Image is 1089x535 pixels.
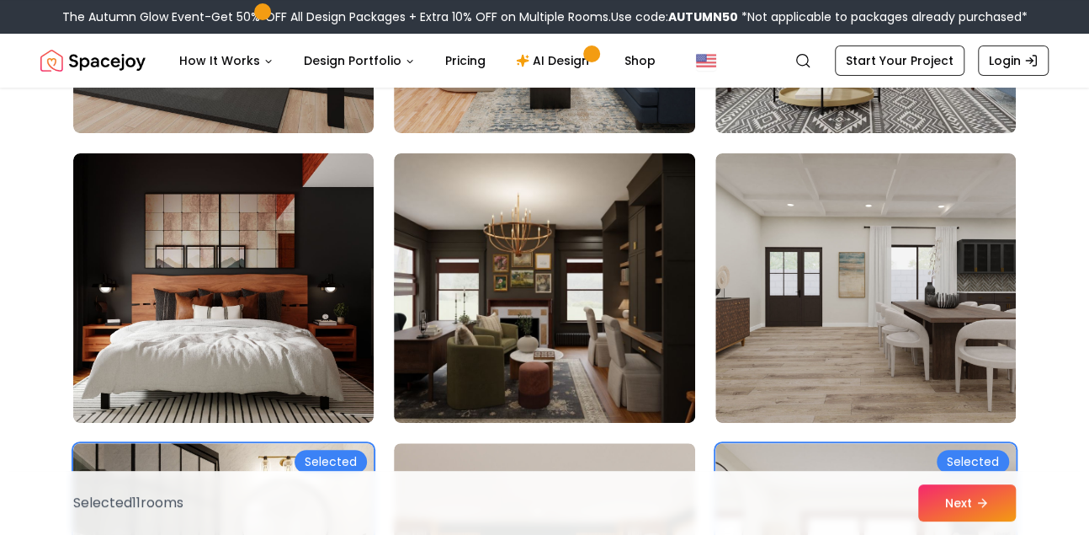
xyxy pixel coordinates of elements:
[40,34,1049,88] nav: Global
[394,153,694,423] img: Room room-71
[738,8,1028,25] span: *Not applicable to packages already purchased*
[40,44,146,78] a: Spacejoy
[978,45,1049,76] a: Login
[611,8,738,25] span: Use code:
[290,44,428,78] button: Design Portfolio
[432,44,499,78] a: Pricing
[835,45,964,76] a: Start Your Project
[62,8,1028,25] div: The Autumn Glow Event-Get 50% OFF All Design Packages + Extra 10% OFF on Multiple Rooms.
[166,44,669,78] nav: Main
[918,484,1016,522] button: Next
[611,44,669,78] a: Shop
[502,44,608,78] a: AI Design
[295,450,367,473] div: Selected
[937,450,1009,473] div: Selected
[696,51,716,71] img: United States
[715,153,1016,423] img: Room room-72
[73,493,183,513] p: Selected 11 room s
[166,44,287,78] button: How It Works
[668,8,738,25] b: AUTUMN50
[40,44,146,78] img: Spacejoy Logo
[73,153,374,423] img: Room room-70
